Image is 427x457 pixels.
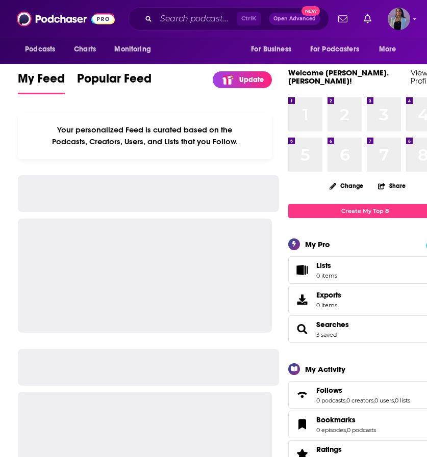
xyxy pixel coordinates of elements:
[269,13,320,25] button: Open AdvancedNew
[372,40,409,59] button: open menu
[292,388,312,402] a: Follows
[316,331,337,338] a: 3 saved
[67,40,102,59] a: Charts
[316,415,356,424] span: Bookmarks
[316,415,376,424] a: Bookmarks
[379,42,396,57] span: More
[374,397,394,404] a: 0 users
[18,71,65,92] span: My Feed
[128,7,329,31] div: Search podcasts, credits, & more...
[323,179,369,192] button: Change
[346,397,373,404] a: 0 creators
[345,397,346,404] span: ,
[395,397,410,404] a: 0 lists
[346,426,347,434] span: ,
[316,290,341,300] span: Exports
[77,71,152,92] span: Popular Feed
[292,263,312,277] span: Lists
[316,302,341,309] span: 0 items
[18,40,68,59] button: open menu
[316,426,346,434] a: 0 episodes
[394,397,395,404] span: ,
[213,71,272,88] a: Update
[388,8,410,30] span: Logged in as maria.pina
[316,320,349,329] a: Searches
[316,386,342,395] span: Follows
[305,239,330,249] div: My Pro
[107,40,164,59] button: open menu
[292,292,312,307] span: Exports
[305,364,345,374] div: My Activity
[373,397,374,404] span: ,
[251,42,291,57] span: For Business
[316,272,337,279] span: 0 items
[25,42,55,57] span: Podcasts
[114,42,150,57] span: Monitoring
[74,42,96,57] span: Charts
[334,10,351,28] a: Show notifications dropdown
[316,445,376,454] a: Ratings
[316,445,342,454] span: Ratings
[237,12,261,25] span: Ctrl K
[378,176,406,196] button: Share
[273,16,316,21] span: Open Advanced
[288,68,389,86] a: Welcome [PERSON_NAME].[PERSON_NAME]!
[239,75,264,84] p: Update
[316,261,331,270] span: Lists
[302,6,320,16] span: New
[18,113,272,159] div: Your personalized Feed is curated based on the Podcasts, Creators, Users, and Lists that you Follow.
[18,71,65,94] a: My Feed
[316,261,337,270] span: Lists
[388,8,410,30] img: User Profile
[304,40,374,59] button: open menu
[316,397,345,404] a: 0 podcasts
[156,11,237,27] input: Search podcasts, credits, & more...
[292,417,312,432] a: Bookmarks
[347,426,376,434] a: 0 podcasts
[292,322,312,336] a: Searches
[244,40,304,59] button: open menu
[17,9,115,29] img: Podchaser - Follow, Share and Rate Podcasts
[316,386,410,395] a: Follows
[77,71,152,94] a: Popular Feed
[310,42,359,57] span: For Podcasters
[360,10,375,28] a: Show notifications dropdown
[388,8,410,30] button: Show profile menu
